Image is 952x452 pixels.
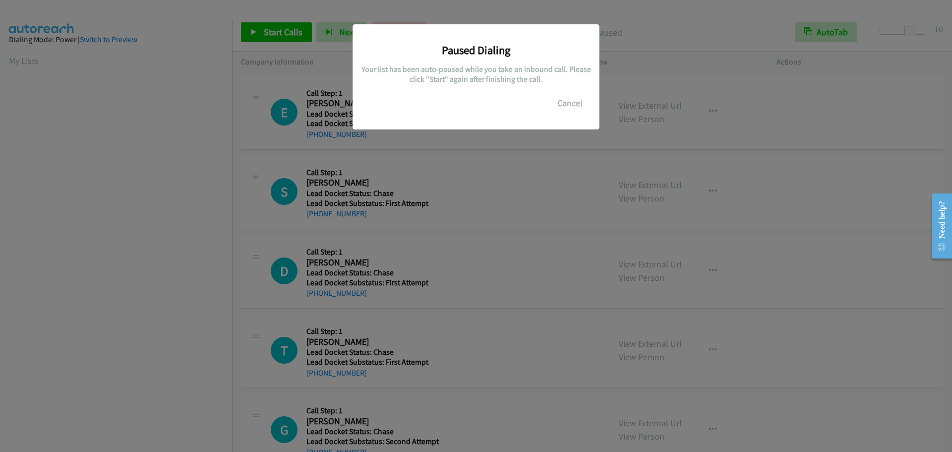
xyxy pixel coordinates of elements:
[548,93,592,113] button: Cancel
[360,43,592,57] h3: Paused Dialing
[923,187,952,265] iframe: Resource Center
[360,65,592,84] h5: Your list has been auto-paused while you take an inbound call. Please click "Start" again after f...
